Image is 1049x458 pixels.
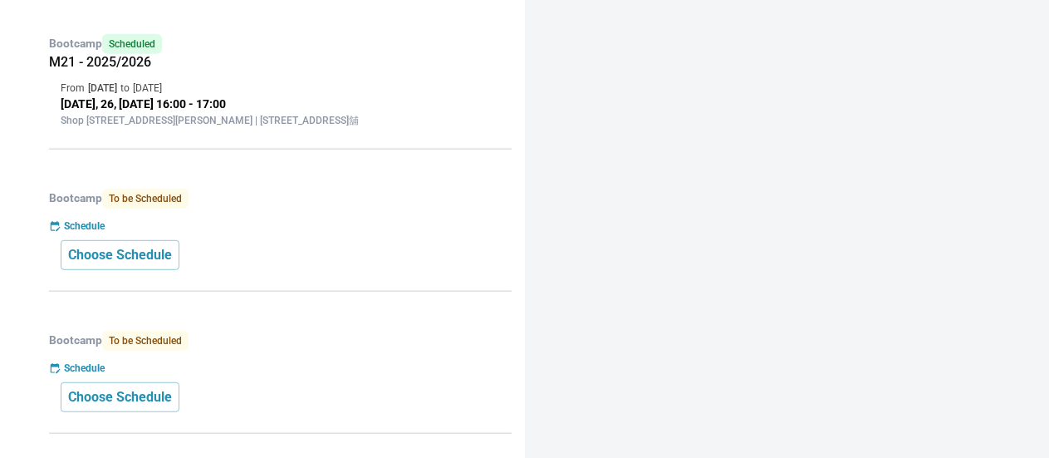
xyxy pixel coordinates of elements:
[61,113,500,128] p: Shop [STREET_ADDRESS][PERSON_NAME] | [STREET_ADDRESS]舖
[120,81,130,96] p: to
[68,387,172,407] p: Choose Schedule
[64,219,105,234] p: Schedule
[49,331,512,351] p: Bootcamp
[64,361,105,376] p: Schedule
[49,54,512,71] h5: M21 - 2025/2026
[88,81,117,96] p: [DATE]
[49,34,512,54] p: Bootcamp
[68,245,172,265] p: Choose Schedule
[102,34,162,54] span: Scheduled
[61,382,179,412] button: Choose Schedule
[61,96,500,113] p: [DATE], 26, [DATE] 16:00 - 17:00
[102,331,189,351] span: To be Scheduled
[102,189,189,209] span: To be Scheduled
[133,81,162,96] p: [DATE]
[61,240,179,270] button: Choose Schedule
[49,189,512,209] p: Bootcamp
[61,81,85,96] p: From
